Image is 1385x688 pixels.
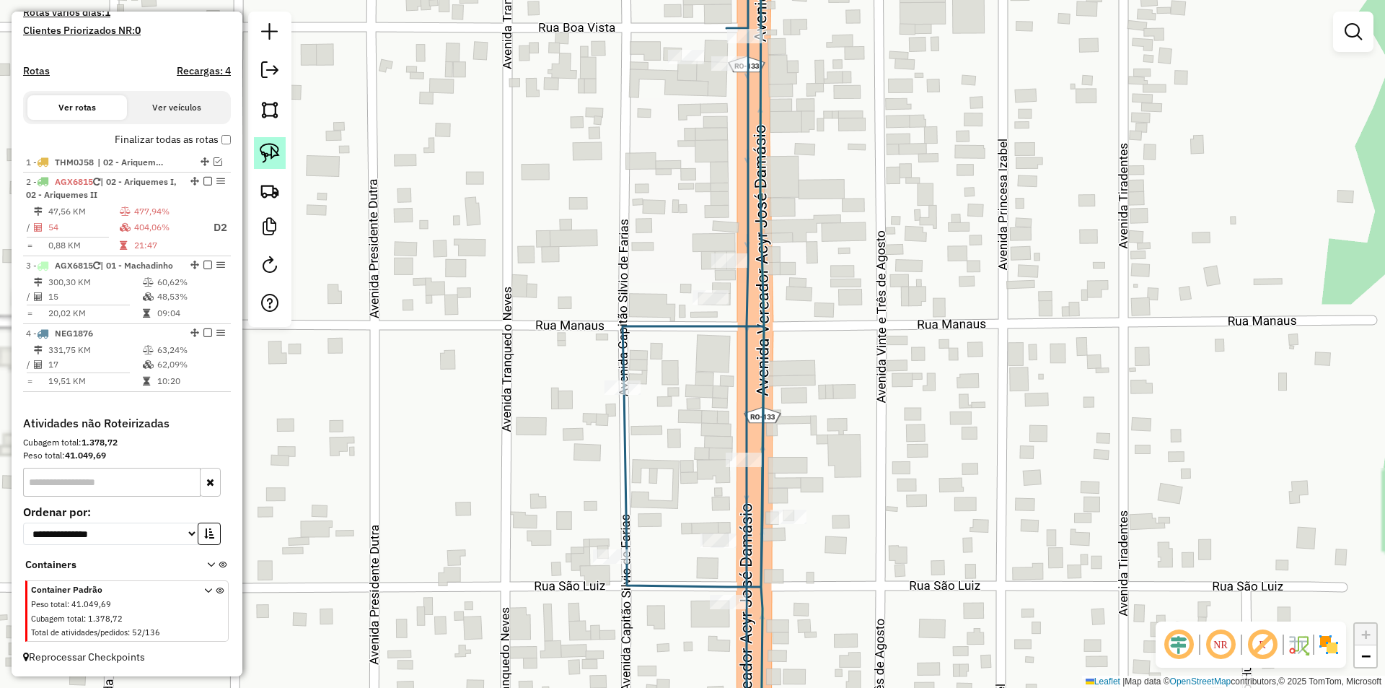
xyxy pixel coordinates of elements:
[203,177,212,186] em: Finalizar rota
[143,278,154,287] i: % de utilização do peso
[23,650,145,663] span: Reprocessar Checkpoints
[93,261,100,270] i: Veículo já utilizado nesta sessão
[34,278,43,287] i: Distância Total
[260,143,280,163] img: Selecionar atividades - laço
[71,599,111,609] span: 41.049,69
[65,450,106,461] strong: 41.049,69
[216,328,225,337] em: Opções
[55,157,94,167] span: THM0J58
[1086,676,1120,687] a: Leaflet
[23,503,231,521] label: Ordenar por:
[100,260,173,271] span: | 01 - Machadinho
[203,261,212,269] em: Finalizar rota
[48,374,142,388] td: 19,51 KM
[31,614,84,624] span: Cubagem total
[1287,633,1310,656] img: Fluxo de ruas
[26,176,177,200] span: 2 -
[34,360,43,369] i: Total de Atividades
[25,557,188,572] span: Containers
[34,292,43,301] i: Total de Atividades
[26,289,33,304] td: /
[48,357,142,372] td: 17
[157,374,225,388] td: 10:20
[201,157,209,166] em: Alterar sequência das rotas
[143,309,150,318] i: Tempo total em rota
[23,436,231,449] div: Cubagem total:
[31,583,187,596] span: Container Padrão
[135,24,141,37] strong: 0
[1170,676,1231,687] a: OpenStreetMap
[31,627,128,637] span: Total de atividades/pedidos
[23,65,50,77] h4: Rotas
[84,614,86,624] span: :
[23,25,231,37] h4: Clientes Priorizados NR:
[203,328,212,337] em: Finalizar rota
[157,275,225,289] td: 60,62%
[34,223,43,232] i: Total de Atividades
[1203,627,1238,662] span: Ocultar NR
[48,204,119,219] td: 47,56 KM
[26,260,173,271] span: 3 -
[1161,627,1196,662] span: Ocultar deslocamento
[48,275,142,289] td: 300,30 KM
[1317,633,1340,656] img: Exibir/Ocultar setores
[115,132,231,147] label: Finalizar todas as rotas
[260,100,280,120] img: Selecionar atividades - polígono
[221,135,231,144] input: Finalizar todas as rotas
[82,437,118,448] strong: 1.378,72
[48,343,142,357] td: 331,75 KM
[88,614,123,624] span: 1.378,72
[157,343,225,357] td: 63,24%
[132,627,160,637] span: 52/136
[34,207,43,216] i: Distância Total
[27,95,127,120] button: Ver rotas
[93,178,100,186] i: Veículo já utilizado nesta sessão
[190,261,199,269] em: Alterar sequência das rotas
[190,177,199,186] em: Alterar sequência das rotas
[1361,625,1371,643] span: +
[201,219,227,236] p: D2
[26,157,94,167] span: 1 -
[48,306,142,321] td: 20,02 KM
[157,306,225,321] td: 09:04
[255,17,284,50] a: Nova sessão e pesquisa
[143,377,150,386] i: Tempo total em rota
[1245,627,1280,662] span: Exibir rótulo
[48,238,119,253] td: 0,88 KM
[1339,17,1368,46] a: Exibir filtros
[55,260,93,271] span: AGX6815
[31,599,67,609] span: Peso total
[128,627,130,637] span: :
[133,238,201,253] td: 21:47
[55,328,93,339] span: NEG1876
[23,6,231,19] h4: Rotas vários dias:
[26,328,93,339] span: 4 -
[177,65,231,77] h4: Recargas: 4
[105,6,110,19] strong: 1
[255,56,284,88] a: Exportar sessão
[120,223,131,232] i: % de utilização da cubagem
[55,176,93,187] span: AGX6815
[214,157,222,166] em: Visualizar rota
[48,289,142,304] td: 15
[143,292,154,301] i: % de utilização da cubagem
[260,180,280,201] img: Criar rota
[1122,676,1125,687] span: |
[26,219,33,237] td: /
[26,238,33,253] td: =
[157,289,225,304] td: 48,53%
[157,357,225,372] td: 62,09%
[67,599,69,609] span: :
[26,176,177,200] span: | 02 - Ariquemes I, 02 - Ariquemes II
[23,449,231,462] div: Peso total:
[1355,624,1376,645] a: Zoom in
[198,523,221,545] button: Ordem crescente
[26,374,33,388] td: =
[26,306,33,321] td: =
[255,212,284,245] a: Criar modelo
[120,207,131,216] i: % de utilização do peso
[216,177,225,186] em: Opções
[1361,647,1371,665] span: −
[127,95,227,120] button: Ver veículos
[254,175,286,206] a: Criar rota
